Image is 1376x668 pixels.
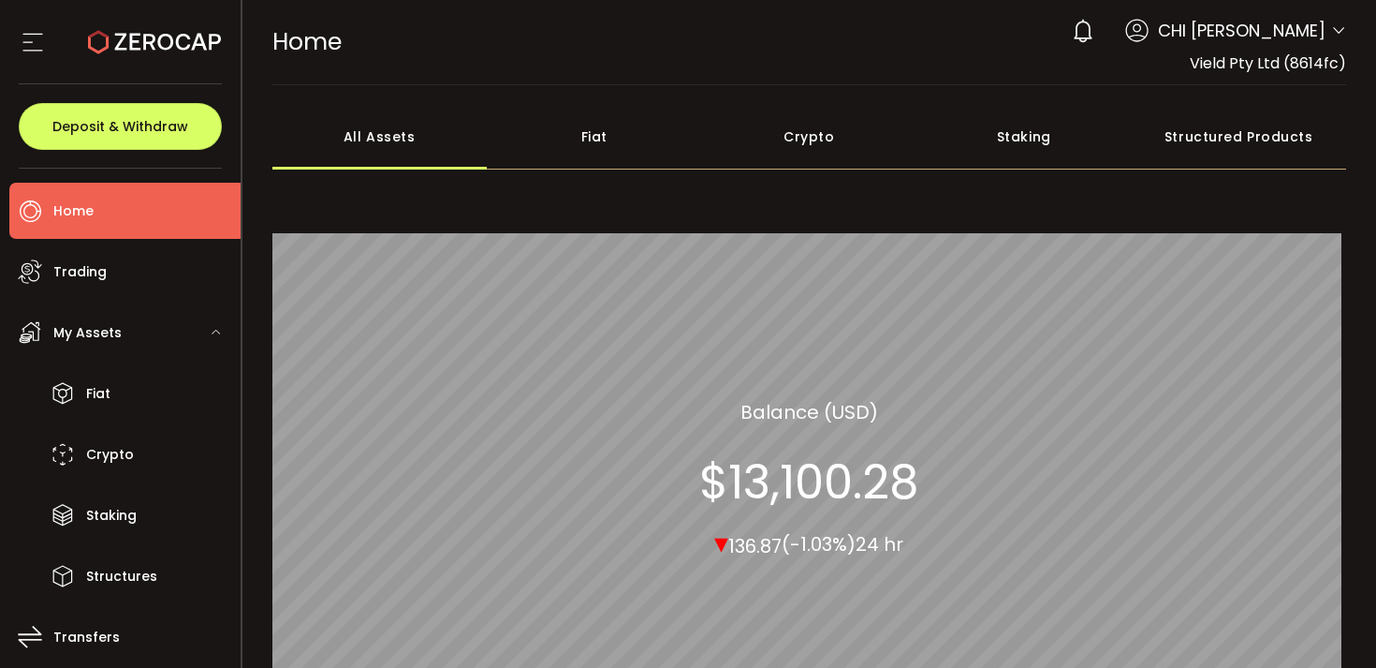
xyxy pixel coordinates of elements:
[86,380,110,408] span: Fiat
[714,522,728,562] span: ▾
[86,502,137,529] span: Staking
[1282,578,1376,668] iframe: Chat Widget
[19,103,222,150] button: Deposit & Withdraw
[53,198,94,225] span: Home
[702,104,917,170] div: Crypto
[53,319,122,347] span: My Assets
[53,259,107,286] span: Trading
[1190,52,1346,74] span: Vield Pty Ltd (8614fc)
[856,531,903,557] span: 24 hr
[86,441,134,468] span: Crypto
[52,120,188,133] span: Deposit & Withdraw
[487,104,702,170] div: Fiat
[272,25,342,58] span: Home
[86,563,157,590] span: Structures
[916,104,1132,170] div: Staking
[782,531,856,557] span: (-1.03%)
[53,624,120,651] span: Transfers
[699,453,919,510] section: $13,100.28
[1158,18,1325,43] span: CHI [PERSON_NAME]
[740,397,878,425] section: Balance (USD)
[728,532,782,558] span: 136.87
[1132,104,1347,170] div: Structured Products
[272,104,488,170] div: All Assets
